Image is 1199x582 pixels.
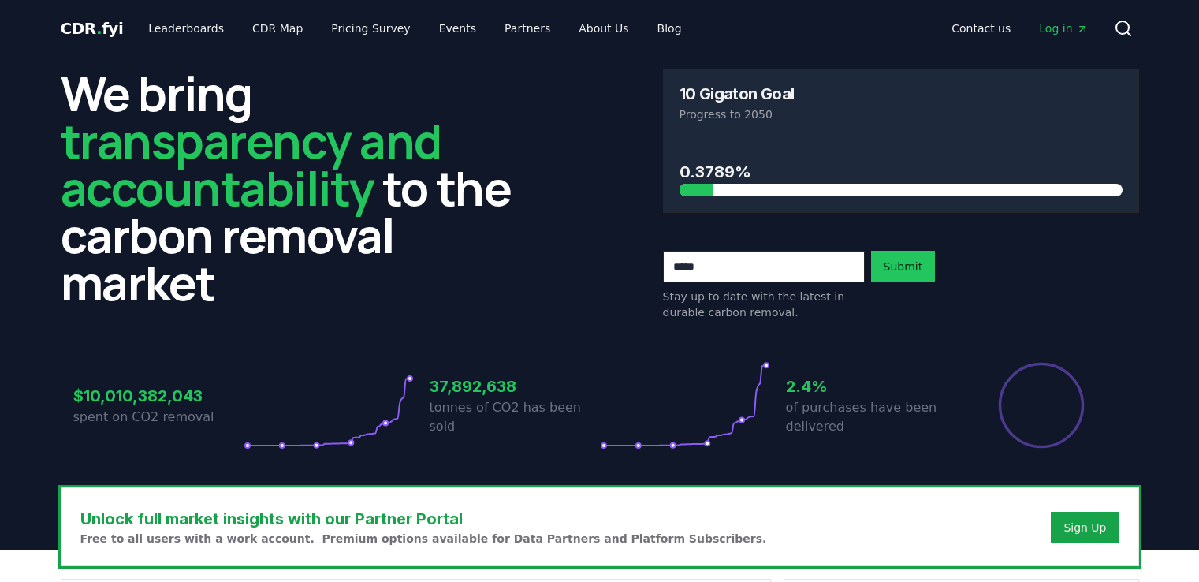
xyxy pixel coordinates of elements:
[680,160,1123,184] h3: 0.3789%
[318,14,423,43] a: Pricing Survey
[80,531,767,547] p: Free to all users with a work account. Premium options available for Data Partners and Platform S...
[73,408,244,427] p: spent on CO2 removal
[871,251,936,282] button: Submit
[1051,512,1119,543] button: Sign Up
[566,14,641,43] a: About Us
[680,86,795,102] h3: 10 Gigaton Goal
[61,19,124,38] span: CDR fyi
[786,398,956,436] p: of purchases have been delivered
[1026,14,1100,43] a: Log in
[492,14,563,43] a: Partners
[430,375,600,398] h3: 37,892,638
[136,14,236,43] a: Leaderboards
[430,398,600,436] p: tonnes of CO2 has been sold
[80,507,767,531] h3: Unlock full market insights with our Partner Portal
[939,14,1100,43] nav: Main
[96,19,102,38] span: .
[1039,21,1088,36] span: Log in
[939,14,1023,43] a: Contact us
[73,384,244,408] h3: $10,010,382,043
[663,289,865,320] p: Stay up to date with the latest in durable carbon removal.
[680,106,1123,122] p: Progress to 2050
[240,14,315,43] a: CDR Map
[426,14,489,43] a: Events
[136,14,694,43] nav: Main
[645,14,694,43] a: Blog
[997,361,1085,450] div: Percentage of sales delivered
[786,375,956,398] h3: 2.4%
[61,17,124,39] a: CDR.fyi
[1063,520,1106,535] a: Sign Up
[61,108,441,220] span: transparency and accountability
[61,69,537,306] h2: We bring to the carbon removal market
